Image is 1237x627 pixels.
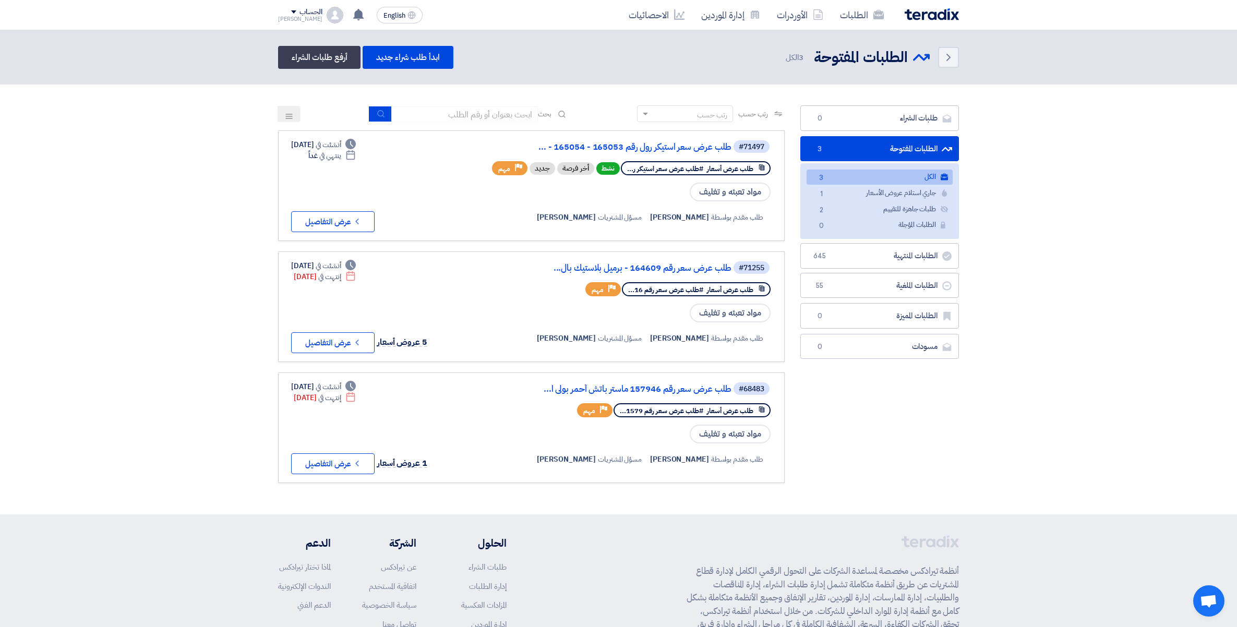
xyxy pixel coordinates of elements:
[598,212,642,223] span: مسؤل المشتريات
[707,164,753,174] span: طلب عرض أسعار
[377,457,427,469] span: 1 عروض أسعار
[650,212,709,223] span: [PERSON_NAME]
[294,271,356,282] div: [DATE]
[392,106,538,122] input: ابحث بعنوان أو رقم الطلب
[297,599,331,611] a: الدعم الفني
[815,189,827,200] span: 1
[620,406,703,416] span: #طلب عرض سعر رقم 1579...
[278,535,331,551] li: الدعم
[498,164,510,174] span: مهم
[814,47,908,68] h2: الطلبات المفتوحة
[294,392,356,403] div: [DATE]
[815,221,827,232] span: 0
[291,332,375,353] button: عرض التفاصيل
[319,150,341,161] span: ينتهي في
[596,162,620,175] span: نشط
[650,454,709,465] span: [PERSON_NAME]
[598,333,642,344] span: مسؤل المشتريات
[650,333,709,344] span: [PERSON_NAME]
[363,46,453,69] a: ابدأ طلب شراء جديد
[690,183,771,201] span: مواد تعبئه و تغليف
[278,581,331,592] a: الندوات الإلكترونية
[381,561,416,573] a: عن تيرادكس
[291,211,375,232] button: عرض التفاصيل
[800,334,959,359] a: مسودات0
[707,285,753,295] span: طلب عرض أسعار
[707,406,753,416] span: طلب عرض أسعار
[537,454,596,465] span: [PERSON_NAME]
[800,136,959,162] a: الطلبات المفتوحة3
[813,342,826,352] span: 0
[537,333,596,344] span: [PERSON_NAME]
[711,212,764,223] span: طلب مقدم بواسطة
[383,12,405,19] span: English
[711,333,764,344] span: طلب مقدم بواسطة
[291,260,356,271] div: [DATE]
[316,260,341,271] span: أنشئت في
[693,3,768,27] a: إدارة الموردين
[690,304,771,322] span: مواد تعبئه و تغليف
[711,454,764,465] span: طلب مقدم بواسطة
[557,162,594,175] div: أخر فرصة
[905,8,959,20] img: Teradix logo
[786,52,806,64] span: الكل
[316,139,341,150] span: أنشئت في
[377,336,427,348] span: 5 عروض أسعار
[369,581,416,592] a: اتفاقية المستخدم
[832,3,892,27] a: الطلبات
[538,108,551,119] span: بحث
[448,535,507,551] li: الحلول
[620,3,693,27] a: الاحصائيات
[592,285,604,295] span: مهم
[362,599,416,611] a: سياسة الخصوصية
[813,144,826,154] span: 3
[800,243,959,269] a: الطلبات المنتهية645
[815,173,827,184] span: 3
[807,186,953,201] a: جاري استلام عروض الأسعار
[469,581,507,592] a: إدارة الطلبات
[291,139,356,150] div: [DATE]
[739,264,764,272] div: #71255
[583,406,595,416] span: مهم
[628,285,703,295] span: #طلب عرض سعر رقم 16...
[377,7,423,23] button: English
[308,150,356,161] div: غداً
[800,105,959,131] a: طلبات الشراء0
[800,273,959,298] a: الطلبات الملغية55
[815,205,827,216] span: 2
[739,143,764,151] div: #71497
[523,142,731,152] a: طلب عرض سعر استيكر رول رقم 165053 - 165054 - ...
[739,385,764,393] div: #68483
[697,110,727,120] div: رتب حسب
[523,384,731,394] a: طلب عرض سعر رقم 157946 ماستر باتش أحمر بولى ا...
[318,392,341,403] span: إنتهت في
[813,281,826,291] span: 55
[799,52,803,63] span: 3
[537,212,596,223] span: [PERSON_NAME]
[523,263,731,273] a: طلب عرض سعر رقم 164609 - برميل بلاستيك بال...
[469,561,507,573] a: طلبات الشراء
[768,3,832,27] a: الأوردرات
[299,8,322,17] div: الحساب
[807,170,953,185] a: الكل
[807,218,953,233] a: الطلبات المؤجلة
[327,7,343,23] img: profile_test.png
[598,454,642,465] span: مسؤل المشتريات
[690,425,771,443] span: مواد تعبئه و تغليف
[813,311,826,321] span: 0
[738,108,768,119] span: رتب حسب
[318,271,341,282] span: إنتهت في
[800,303,959,329] a: الطلبات المميزة0
[1193,585,1224,617] div: Open chat
[316,381,341,392] span: أنشئت في
[291,381,356,392] div: [DATE]
[278,46,361,69] a: أرفع طلبات الشراء
[813,251,826,261] span: 645
[362,535,416,551] li: الشركة
[807,202,953,217] a: طلبات جاهزة للتقييم
[291,453,375,474] button: عرض التفاصيل
[530,162,555,175] div: جديد
[813,113,826,124] span: 0
[279,561,331,573] a: لماذا تختار تيرادكس
[278,16,322,22] div: [PERSON_NAME]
